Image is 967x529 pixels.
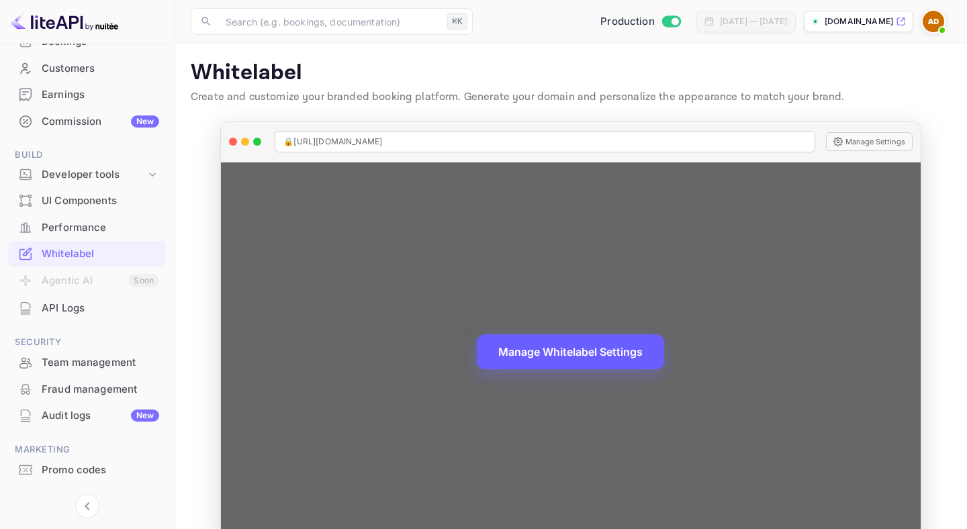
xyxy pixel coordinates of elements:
div: New [131,410,159,422]
img: Abdelkabir Drifi [923,11,944,32]
div: Promo codes [8,457,166,483]
span: 🔒 [URL][DOMAIN_NAME] [283,136,382,148]
a: UI Components [8,188,166,213]
button: Collapse navigation [75,494,99,518]
div: Earnings [42,87,159,103]
button: Manage Settings [826,132,913,151]
a: API Logs [8,295,166,320]
div: Customers [8,56,166,82]
a: Team management [8,350,166,375]
div: Fraud management [8,377,166,403]
a: Promo codes [8,457,166,482]
div: Audit logsNew [8,403,166,429]
a: Whitelabel [8,241,166,266]
div: Team management [42,355,159,371]
a: Customers [8,56,166,81]
div: [DATE] — [DATE] [720,15,787,28]
a: Bookings [8,29,166,54]
div: UI Components [8,188,166,214]
div: Whitelabel [42,246,159,262]
div: Commission [42,114,159,130]
span: Marketing [8,442,166,457]
div: Promo codes [42,463,159,478]
span: Production [600,14,655,30]
span: Security [8,335,166,350]
div: CommissionNew [8,109,166,135]
div: Developer tools [8,163,166,187]
div: Fraud management [42,382,159,397]
p: Whitelabel [191,60,951,87]
div: Switch to Sandbox mode [595,14,686,30]
img: LiteAPI logo [11,11,118,32]
div: Performance [42,220,159,236]
a: Earnings [8,82,166,107]
div: Developer tools [42,167,146,183]
div: API Logs [8,295,166,322]
div: Customers [42,61,159,77]
div: Whitelabel [8,241,166,267]
input: Search (e.g. bookings, documentation) [218,8,442,35]
a: CommissionNew [8,109,166,134]
div: Audit logs [42,408,159,424]
a: Performance [8,215,166,240]
div: New [131,115,159,128]
div: Earnings [8,82,166,108]
button: Manage Whitelabel Settings [477,334,664,369]
div: Performance [8,215,166,241]
div: API Logs [42,301,159,316]
div: ⌘K [447,13,467,30]
a: Fraud management [8,377,166,401]
div: Team management [8,350,166,376]
p: Create and customize your branded booking platform. Generate your domain and personalize the appe... [191,89,951,105]
a: Audit logsNew [8,403,166,428]
p: [DOMAIN_NAME] [825,15,893,28]
div: UI Components [42,193,159,209]
span: Build [8,148,166,162]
